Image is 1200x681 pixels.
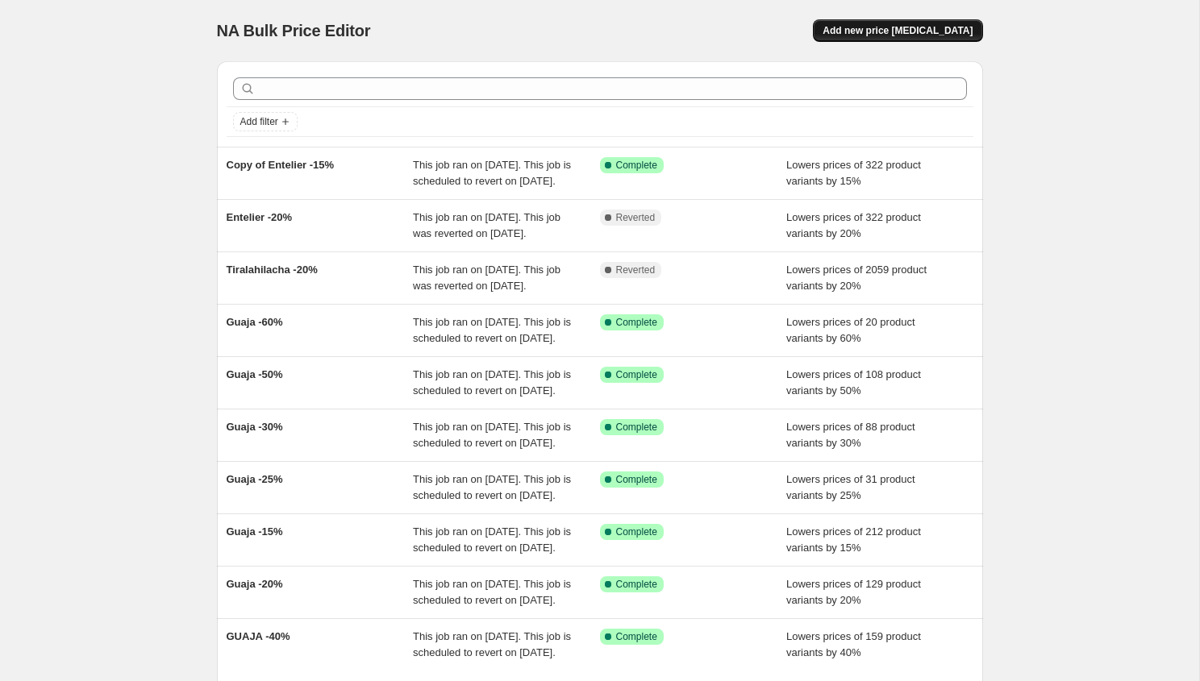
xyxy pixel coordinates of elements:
[227,211,293,223] span: Entelier -20%
[823,24,973,37] span: Add new price [MEDICAL_DATA]
[786,525,921,554] span: Lowers prices of 212 product variants by 15%
[227,264,318,276] span: Tiralahilacha -20%
[227,368,283,380] span: Guaja -50%
[227,630,290,642] span: GUAJA -40%
[616,264,656,276] span: Reverted
[413,264,560,292] span: This job ran on [DATE]. This job was reverted on [DATE].
[413,525,571,554] span: This job ran on [DATE]. This job is scheduled to revert on [DATE].
[413,473,571,501] span: This job ran on [DATE]. This job is scheduled to revert on [DATE].
[227,421,283,433] span: Guaja -30%
[227,473,283,485] span: Guaja -25%
[413,578,571,606] span: This job ran on [DATE]. This job is scheduled to revert on [DATE].
[616,525,657,538] span: Complete
[616,630,657,643] span: Complete
[786,578,921,606] span: Lowers prices of 129 product variants by 20%
[616,473,657,486] span: Complete
[616,159,657,172] span: Complete
[413,368,571,397] span: This job ran on [DATE]. This job is scheduled to revert on [DATE].
[217,22,371,39] span: NA Bulk Price Editor
[227,159,335,171] span: Copy of Entelier -15%
[786,159,921,187] span: Lowers prices of 322 product variants by 15%
[616,211,656,224] span: Reverted
[227,316,283,328] span: Guaja -60%
[413,316,571,344] span: This job ran on [DATE]. This job is scheduled to revert on [DATE].
[786,264,927,292] span: Lowers prices of 2059 product variants by 20%
[413,421,571,449] span: This job ran on [DATE]. This job is scheduled to revert on [DATE].
[786,473,915,501] span: Lowers prices of 31 product variants by 25%
[233,112,298,131] button: Add filter
[786,368,921,397] span: Lowers prices of 108 product variants by 50%
[616,368,657,381] span: Complete
[616,578,657,591] span: Complete
[413,630,571,658] span: This job ran on [DATE]. This job is scheduled to revert on [DATE].
[413,159,571,187] span: This job ran on [DATE]. This job is scheduled to revert on [DATE].
[813,19,982,42] button: Add new price [MEDICAL_DATA]
[786,421,915,449] span: Lowers prices of 88 product variants by 30%
[240,115,278,128] span: Add filter
[616,421,657,434] span: Complete
[786,316,915,344] span: Lowers prices of 20 product variants by 60%
[786,211,921,239] span: Lowers prices of 322 product variants by 20%
[227,525,283,538] span: Guaja -15%
[227,578,283,590] span: Guaja -20%
[786,630,921,658] span: Lowers prices of 159 product variants by 40%
[413,211,560,239] span: This job ran on [DATE]. This job was reverted on [DATE].
[616,316,657,329] span: Complete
